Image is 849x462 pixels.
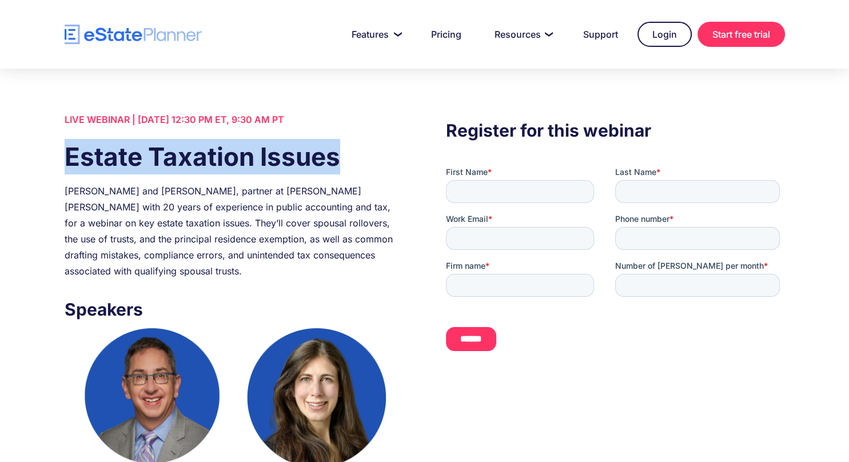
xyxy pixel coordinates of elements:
[65,183,403,279] div: [PERSON_NAME] and [PERSON_NAME], partner at [PERSON_NAME] [PERSON_NAME] with 20 years of experien...
[637,22,692,47] a: Login
[481,23,564,46] a: Resources
[697,22,785,47] a: Start free trial
[65,139,403,174] h1: Estate Taxation Issues
[338,23,412,46] a: Features
[569,23,632,46] a: Support
[446,117,784,144] h3: Register for this webinar
[65,111,403,128] div: LIVE WEBINAR | [DATE] 12:30 PM ET, 9:30 AM PT
[446,166,784,361] iframe: Form 0
[65,25,202,45] a: home
[417,23,475,46] a: Pricing
[65,296,403,322] h3: Speakers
